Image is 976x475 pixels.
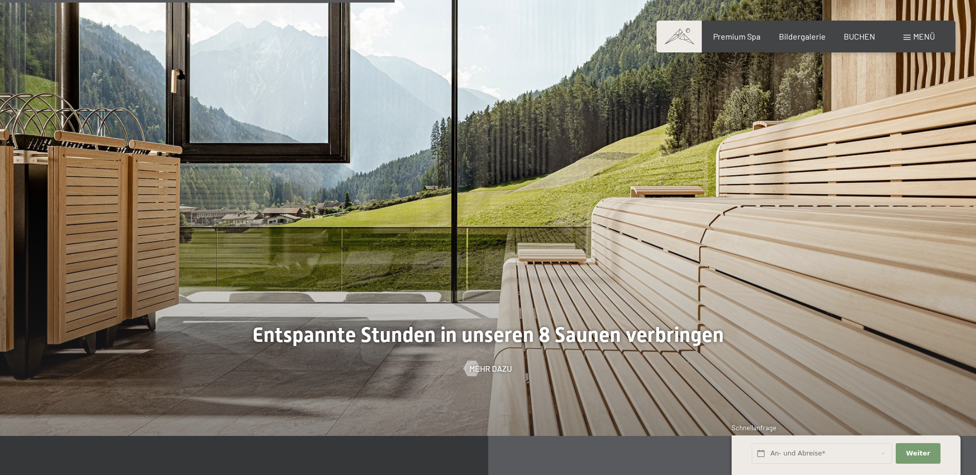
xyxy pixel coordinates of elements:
span: Schnellanfrage [732,424,776,432]
a: Premium Spa [713,31,760,41]
span: Menü [913,31,935,41]
span: Mehr dazu [469,363,512,374]
span: Weiter [906,449,930,458]
a: BUCHEN [844,31,875,41]
a: Bildergalerie [779,31,826,41]
button: Weiter [896,443,940,464]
